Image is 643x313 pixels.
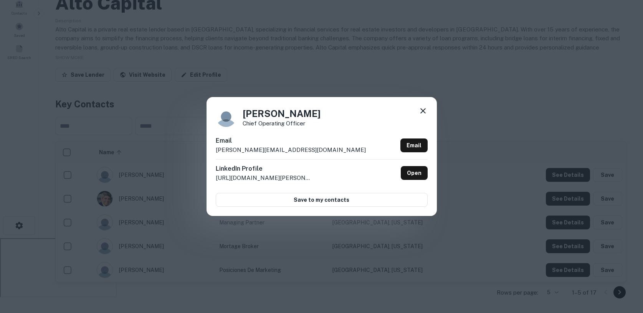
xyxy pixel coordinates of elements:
[243,107,321,120] h4: [PERSON_NAME]
[216,106,236,127] img: 9c8pery4andzj6ohjkjp54ma2
[400,138,428,152] a: Email
[216,145,366,155] p: [PERSON_NAME][EMAIL_ADDRESS][DOMAIN_NAME]
[216,193,428,207] button: Save to my contacts
[216,136,366,145] h6: Email
[216,173,312,183] p: [URL][DOMAIN_NAME][PERSON_NAME]
[605,252,643,288] iframe: Chat Widget
[243,120,321,126] p: Chief Operating Officer
[216,164,312,173] h6: LinkedIn Profile
[401,166,428,180] a: Open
